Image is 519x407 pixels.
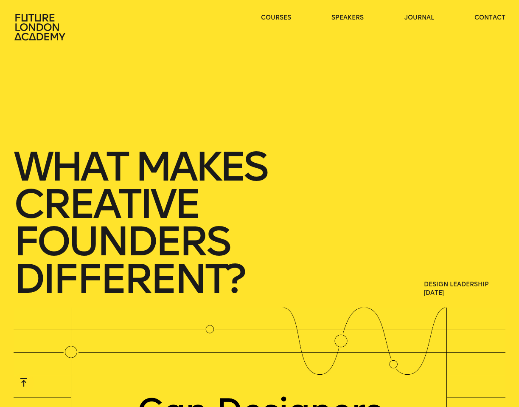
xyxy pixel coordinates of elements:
a: contact [474,14,505,22]
a: Design Leadership [424,281,489,288]
a: speakers [331,14,364,22]
h1: What makes creative founders different? [14,148,397,297]
span: [DATE] [424,289,505,297]
a: journal [404,14,434,22]
a: courses [261,14,291,22]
